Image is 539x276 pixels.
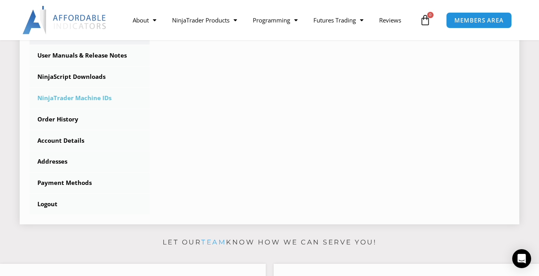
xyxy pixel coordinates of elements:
span: 0 [427,12,433,18]
a: Reviews [371,11,409,29]
a: Order History [30,109,150,130]
a: User Manuals & Release Notes [30,45,150,66]
a: team [201,238,226,246]
a: NinjaTrader Products [164,11,245,29]
span: MEMBERS AREA [454,17,504,23]
a: NinjaScript Downloads [30,67,150,87]
nav: Account pages [30,24,150,214]
a: Programming [245,11,306,29]
img: LogoAI | Affordable Indicators – NinjaTrader [22,6,107,34]
nav: Menu [125,11,418,29]
a: Logout [30,194,150,214]
a: 0 [408,9,443,32]
div: Open Intercom Messenger [512,249,531,268]
a: NinjaTrader Machine IDs [30,88,150,108]
a: Addresses [30,151,150,172]
a: MEMBERS AREA [446,12,512,28]
a: Futures Trading [306,11,371,29]
a: Payment Methods [30,173,150,193]
a: Account Details [30,131,150,151]
a: About [125,11,164,29]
